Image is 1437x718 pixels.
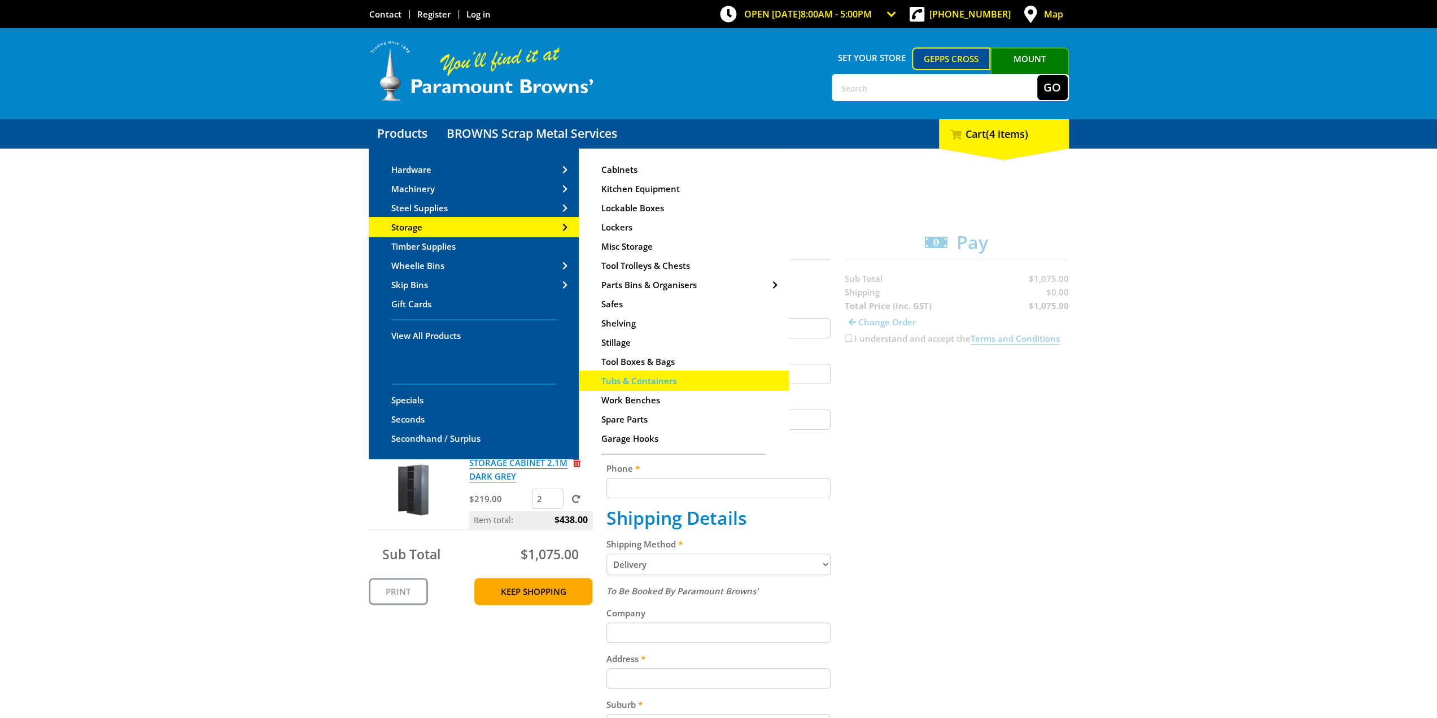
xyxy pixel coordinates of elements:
a: Go to the Specials page [369,391,579,409]
span: Wheelie Bins [391,260,444,271]
a: Go to the Machinery page [369,180,579,198]
span: Tool Trolleys & Chests [601,260,690,271]
span: Cabinets [601,164,637,175]
span: $438.00 [554,511,588,528]
label: Suburb [606,698,831,711]
a: Go to the Contact page [369,8,401,20]
span: Stillage [601,337,631,348]
p: $219.00 [469,492,530,506]
a: Go to the Products page [369,119,436,149]
input: Please enter your telephone number. [606,478,831,498]
a: Print [369,578,428,605]
span: Kitchen Equipment [601,183,680,194]
a: Go to the Cabinets page [579,160,789,179]
a: Remove from cart [573,457,580,468]
a: Go to the Parts Bins & Organisers page [579,276,789,294]
span: Lockers [601,221,632,233]
a: Go to the Lockable Boxes page [579,199,789,217]
span: Specials [391,394,423,406]
a: Go to the Gift Cards page [369,295,579,313]
span: Skip Bins [391,279,428,290]
a: Go to the Products page [369,327,579,345]
span: Timber Supplies [391,241,456,252]
span: Parts Bins & Organisers [601,279,697,290]
a: Gepps Cross [912,47,990,70]
a: Go to the Stillage page [579,333,789,351]
span: 8:00am - 5:00pm [801,8,872,20]
a: Go to the Timber Supplies page [369,237,579,255]
span: Machinery [391,183,435,194]
label: Shipping Method [606,537,831,551]
span: Steel Supplies [391,202,448,214]
a: Go to the Tool Trolleys & Chests page [579,256,789,275]
label: Company [606,606,831,620]
a: Go to the BROWNS Scrap Metal Services page [438,119,626,149]
a: Go to the Spare Parts page [579,410,789,428]
button: Go [1037,75,1068,100]
span: Work Benches [601,394,660,406]
a: Go to the Lockers page [579,218,789,236]
label: Address [606,652,831,665]
span: $1,075.00 [521,545,579,563]
a: Go to the Wheelie Bins page [369,256,579,275]
img: Paramount Browns' [369,40,595,102]
span: Sub Total [382,545,440,563]
div: Cart [939,119,1069,149]
a: Go to the Misc Storage page [579,237,789,255]
span: Gift Cards [391,298,431,310]
span: Lockable Boxes [601,202,664,214]
a: Go to the Garage Hooks page [579,429,789,447]
span: Hardware [391,164,431,175]
img: STORAGE CABINET 2.1M DARK GREY [379,456,447,524]
h2: Shipping Details [606,507,831,529]
a: Go to the Seconds page [369,410,579,428]
a: Go to the Safes page [579,295,789,313]
a: Go to the Hardware page [369,160,579,179]
a: Go to the registration page [417,8,451,20]
span: Tool Boxes & Bags [601,356,675,367]
span: Misc Storage [601,241,653,252]
a: Go to the Steel Supplies page [369,199,579,217]
input: Please enter your address. [606,668,831,689]
span: Secondhand / Surplus [391,433,481,444]
a: Go to the Storage page [369,218,579,236]
input: Search [833,75,1037,100]
span: Seconds [391,414,425,425]
span: Storage [391,221,422,233]
span: Set your store [832,47,912,68]
a: Go to the Secondhand / Surplus page [369,429,579,447]
p: Item total: [469,511,592,528]
label: Phone [606,462,831,475]
span: Garage Hooks [601,433,658,444]
a: Go to the Tubs & Containers page [579,372,789,390]
span: Safes [601,298,623,310]
span: (4 items) [986,127,1028,141]
select: Please select a shipping method. [606,554,831,575]
span: View All Products [391,330,461,341]
a: Keep Shopping [474,578,592,605]
a: Log in [466,8,491,20]
a: Go to the Work Benches page [579,391,789,409]
span: Shelving [601,317,636,329]
a: Go to the Kitchen Equipment page [579,180,789,198]
span: OPEN [DATE] [744,8,872,20]
em: To Be Booked By Paramount Browns' [606,585,758,597]
a: Go to the Tool Boxes & Bags page [579,353,789,371]
a: Go to the Skip Bins page [369,276,579,294]
a: Go to the Shelving page [579,314,789,332]
a: Mount [PERSON_NAME] [990,47,1069,90]
span: Tubs & Containers [601,375,676,386]
span: Spare Parts [601,414,648,425]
